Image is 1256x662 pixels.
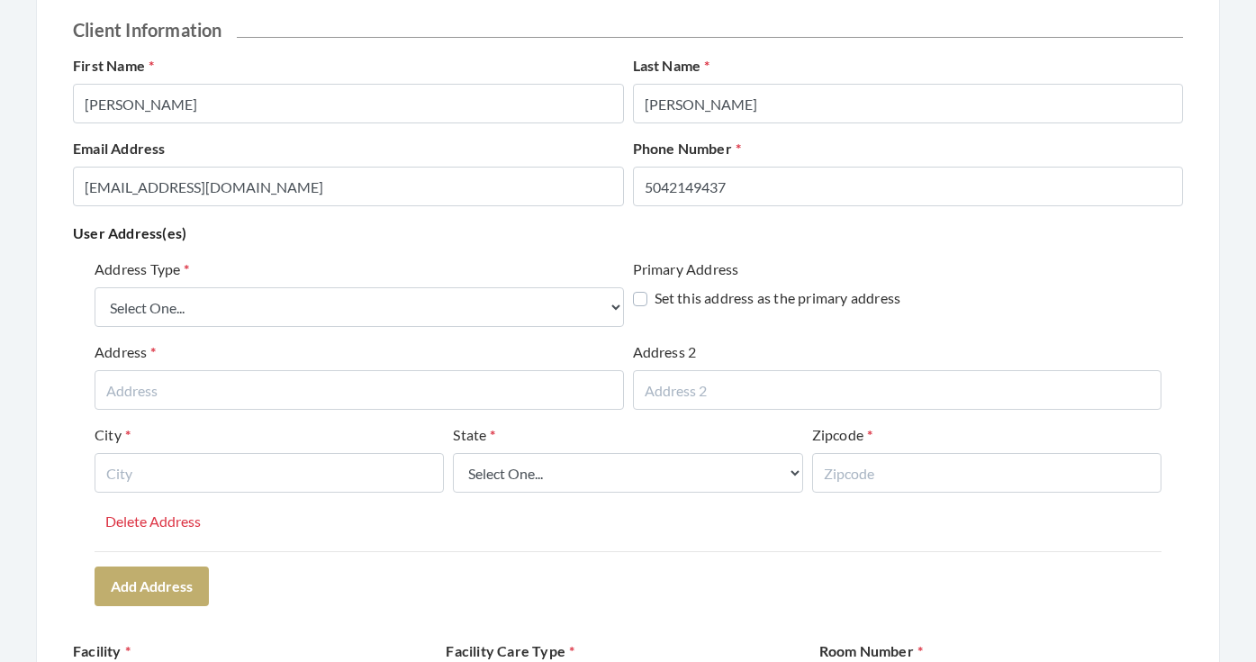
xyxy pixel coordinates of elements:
[633,258,739,280] label: Primary Address
[95,507,212,536] button: Delete Address
[446,640,574,662] label: Facility Care Type
[633,341,697,363] label: Address 2
[73,138,166,159] label: Email Address
[73,84,624,123] input: Enter First Name
[633,55,710,77] label: Last Name
[453,424,495,446] label: State
[633,287,901,309] label: Set this address as the primary address
[95,453,444,493] input: City
[95,370,624,410] input: Address
[819,640,923,662] label: Room Number
[73,221,1183,246] p: User Address(es)
[633,84,1184,123] input: Enter Last Name
[812,424,873,446] label: Zipcode
[73,167,624,206] input: Enter Email Address
[95,567,209,606] button: Add Address
[73,19,1183,41] h2: Client Information
[73,55,154,77] label: First Name
[633,370,1162,410] input: Address 2
[812,453,1161,493] input: Zipcode
[95,258,190,280] label: Address Type
[633,167,1184,206] input: Enter Phone Number
[95,341,157,363] label: Address
[633,138,742,159] label: Phone Number
[95,424,131,446] label: City
[73,640,131,662] label: Facility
